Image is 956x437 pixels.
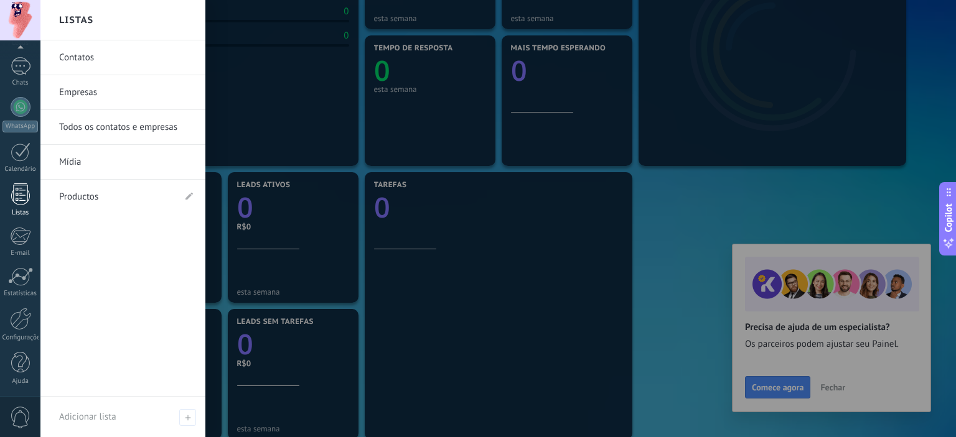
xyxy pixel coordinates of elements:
div: Estatísticas [2,290,39,298]
div: WhatsApp [2,121,38,132]
div: Listas [2,209,39,217]
a: Productos [59,180,174,214]
div: E-mail [2,249,39,257]
a: Contatos [59,40,193,75]
div: Ajuda [2,377,39,385]
span: Adicionar lista [179,409,196,426]
div: Configurações [2,334,39,342]
div: Chats [2,79,39,87]
span: Adicionar lista [59,411,116,423]
h2: Listas [59,1,93,40]
a: Empresas [59,75,193,110]
a: Todos os contatos e empresas [59,110,193,145]
a: Mídia [59,145,193,180]
div: Calendário [2,165,39,173]
span: Copilot [942,203,955,232]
